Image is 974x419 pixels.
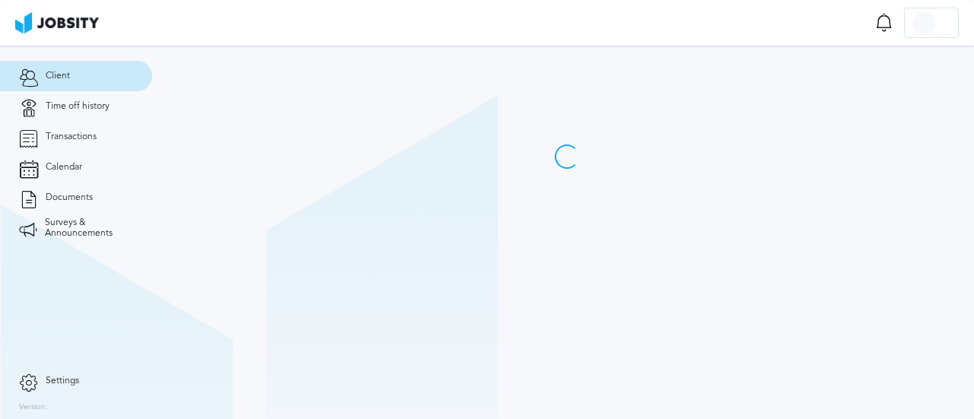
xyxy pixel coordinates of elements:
span: Client [46,71,70,81]
span: Time off history [46,101,110,112]
img: ab4bad089aa723f57921c736e9817d99.png [15,12,99,33]
span: Surveys & Announcements [45,217,133,239]
span: Calendar [46,162,82,173]
span: Transactions [46,132,97,142]
label: Version: [19,403,47,412]
span: Settings [46,376,79,386]
span: Documents [46,192,93,203]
